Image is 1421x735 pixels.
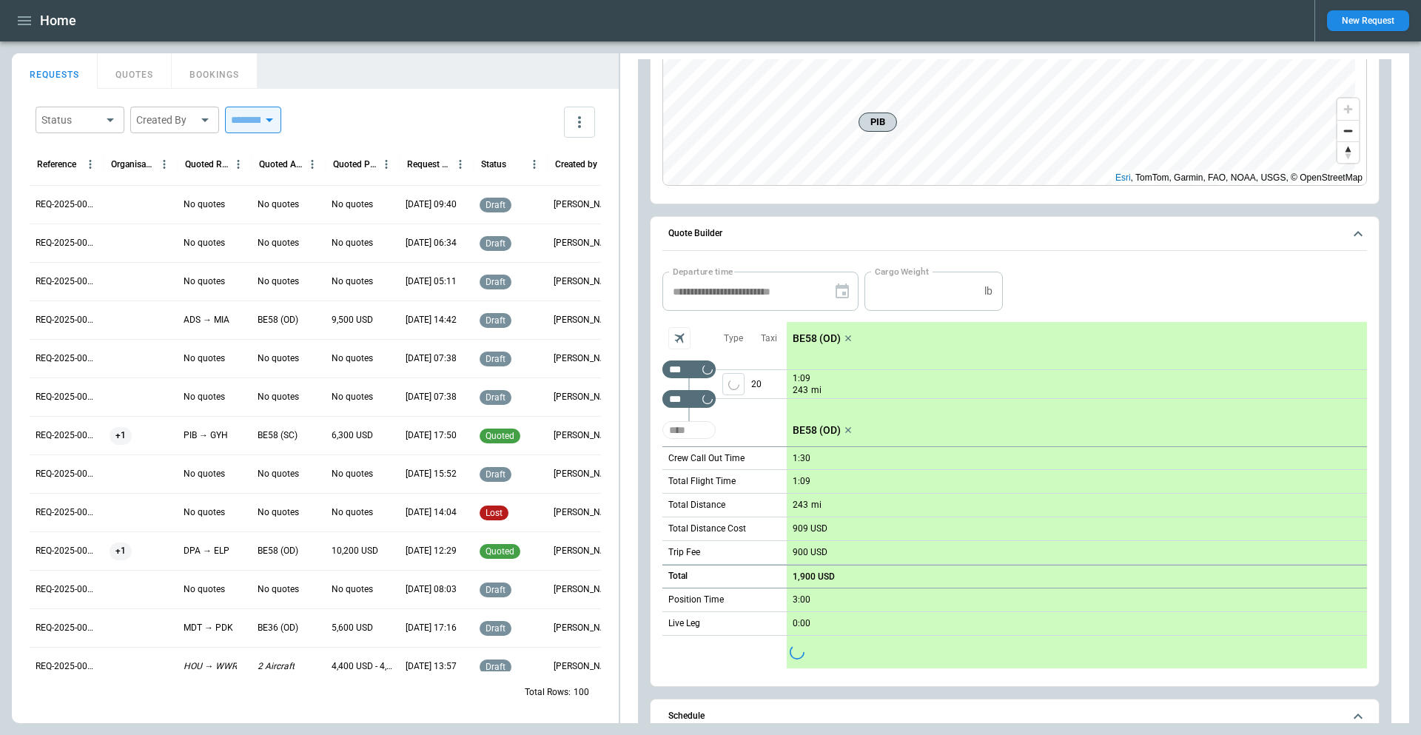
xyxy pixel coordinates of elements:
div: Created by [555,159,597,170]
p: No quotes [332,468,373,480]
p: No quotes [258,275,299,288]
button: Organisation column menu [155,155,174,174]
button: more [564,107,595,138]
div: Quote Builder [662,272,1367,668]
div: Request Created At (UTC-05:00) [407,159,451,170]
p: George O'Bryan [554,198,616,211]
p: George O'Bryan [554,352,616,365]
p: BE36 (OD) [258,622,298,634]
label: Cargo Weight [875,265,929,278]
p: REQ-2025-000261 [36,314,98,326]
button: REQUESTS [12,53,98,89]
p: REQ-2025-000258 [36,429,98,442]
span: quoted [483,431,517,441]
p: 08/27/2025 05:11 [406,275,457,288]
span: draft [483,277,508,287]
p: BE58 (OD) [793,332,841,345]
p: Total Distance [668,499,725,511]
p: 900 USD [793,547,827,558]
div: Quoted Route [185,159,229,170]
p: 3:00 [793,594,810,605]
p: REQ-2025-000264 [36,198,98,211]
div: Quoted Aircraft [259,159,303,170]
p: Total Flight Time [668,475,736,488]
p: No quotes [332,237,373,249]
p: No quotes [184,198,225,211]
p: 08/22/2025 12:29 [406,545,457,557]
p: No quotes [258,198,299,211]
div: scrollable content [787,322,1367,668]
span: lost [483,508,505,518]
div: Too short [662,421,716,439]
span: Aircraft selection [668,327,691,349]
span: draft [483,469,508,480]
p: REQ-2025-000253 [36,622,98,634]
span: draft [483,623,508,634]
h6: Total [668,571,688,581]
p: 08/22/2025 08:03 [406,583,457,596]
p: DPA → ELP [184,545,229,557]
p: Allen Maki [554,314,616,326]
span: draft [483,354,508,364]
a: Esri [1115,172,1131,183]
button: left aligned [722,373,745,395]
p: BE58 (SC) [258,429,298,442]
p: George O'Bryan [554,391,616,403]
p: REQ-2025-000256 [36,506,98,519]
button: Quote Builder [662,217,1367,251]
p: 0:00 [793,618,810,629]
p: 20 [751,370,787,398]
p: Live Leg [668,617,700,630]
span: quoted [483,546,517,557]
p: No quotes [258,583,299,596]
div: Reference [37,159,76,170]
p: REQ-2025-000259 [36,391,98,403]
p: 909 USD [793,523,827,534]
div: Not found [662,390,716,408]
p: 243 [793,384,808,397]
p: 243 [793,500,808,511]
p: BE58 (OD) [258,545,298,557]
p: No quotes [184,468,225,480]
div: Status [481,159,506,170]
p: No quotes [184,275,225,288]
p: 1,900 USD [793,571,835,583]
p: 9,500 USD [332,314,373,326]
div: Organisation [111,159,155,170]
button: Quoted Price column menu [377,155,396,174]
p: 5,600 USD [332,622,373,634]
p: No quotes [184,352,225,365]
button: Quoted Aircraft column menu [303,155,322,174]
button: Quoted Route column menu [229,155,248,174]
label: Departure time [673,265,733,278]
p: Taxi [761,332,777,345]
p: Allen Maki [554,622,616,634]
button: Reference column menu [81,155,100,174]
div: Status [41,113,101,127]
p: 08/26/2025 07:38 [406,391,457,403]
p: REQ-2025-000257 [36,468,98,480]
p: Trip Fee [668,546,700,559]
p: No quotes [258,237,299,249]
p: 08/22/2025 17:50 [406,429,457,442]
button: BOOKINGS [172,53,258,89]
div: Quoted Price [333,159,377,170]
p: BE58 (OD) [258,314,298,326]
span: draft [483,238,508,249]
h6: Quote Builder [668,229,722,238]
p: George O'Bryan [554,237,616,249]
p: Total Distance Cost [668,523,746,535]
p: No quotes [258,468,299,480]
p: Crew Call Out Time [668,452,745,465]
p: No quotes [258,352,299,365]
p: REQ-2025-000255 [36,545,98,557]
div: , TomTom, Garmin, FAO, NOAA, USGS, © OpenStreetMap [1115,170,1363,185]
p: 6,300 USD [332,429,373,442]
p: No quotes [332,352,373,365]
button: Zoom in [1337,98,1359,120]
button: Request Created At (UTC-05:00) column menu [451,155,470,174]
p: 08/27/2025 06:34 [406,237,457,249]
span: draft [483,392,508,403]
p: No quotes [184,506,225,519]
span: +1 [110,417,132,454]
